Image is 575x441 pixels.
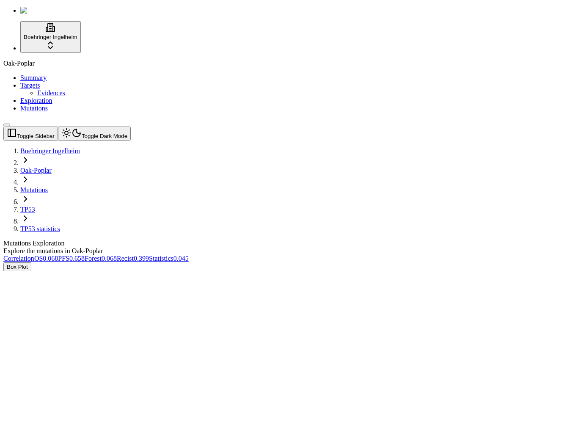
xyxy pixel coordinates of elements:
[3,127,58,141] button: Toggle Sidebar
[3,240,490,247] div: Mutations Exploration
[3,147,490,233] nav: breadcrumb
[173,255,189,262] span: 0.0453
[24,34,77,40] span: Boehringer Ingelheim
[85,255,117,262] a: Forest0.068
[20,225,60,232] a: TP53 statistics
[20,186,48,193] a: Mutations
[69,255,85,262] span: 0.658481660266008
[3,60,572,67] div: Oak-Poplar
[58,255,69,262] span: PFS
[117,255,134,262] span: Recist
[149,255,173,262] span: Statistics
[134,255,149,262] span: 0.399343929885012
[20,82,40,89] a: Targets
[34,255,58,262] a: OS0.068
[20,147,80,154] a: Boehringer Ingelheim
[58,255,85,262] a: PFS0.658
[20,206,35,213] a: TP53
[20,74,47,81] a: Summary
[85,255,102,262] span: Forest
[20,167,52,174] a: Oak-Poplar
[37,89,65,96] a: Evidences
[43,255,58,262] span: 0.0675789748691004
[3,124,10,126] button: Toggle Sidebar
[117,255,149,262] a: Recist0.399
[58,127,131,141] button: Toggle Dark Mode
[82,133,127,139] span: Toggle Dark Mode
[20,97,52,104] a: Exploration
[102,255,117,262] span: 0.0675789748691004
[20,21,81,53] button: Boehringer Ingelheim
[3,255,34,262] a: Correlation
[20,105,48,112] a: Mutations
[20,7,53,14] img: Numenos
[17,133,55,139] span: Toggle Sidebar
[34,255,43,262] span: OS
[3,262,31,271] button: Box Plot
[149,255,189,262] a: Statistics0.045
[3,247,490,255] div: Explore the mutations in Oak-Poplar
